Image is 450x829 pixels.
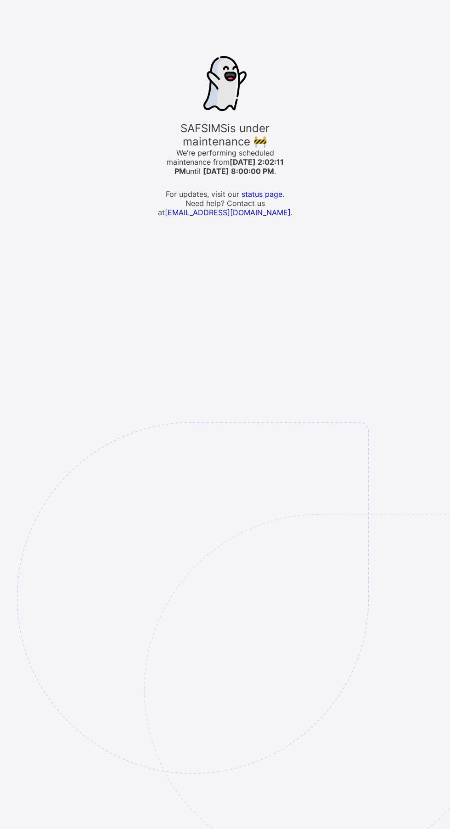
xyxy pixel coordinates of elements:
span: For updates, visit our . [156,189,294,199]
img: ghost-strokes.05e252ede52c2f8dbc99f45d5e1f5e9f.svg [203,56,247,111]
b: [DATE] 8:00:00 PM [203,167,274,176]
span: We’re performing scheduled maintenance from until . [156,148,294,176]
span: Need help? Contact us at . [156,199,294,217]
span: SAFSIMS is under maintenance 🚧 [156,122,294,148]
a: status page [242,189,282,199]
b: [DATE] 2:02:11 PM [174,157,284,176]
a: [EMAIL_ADDRESS][DOMAIN_NAME] [165,208,291,217]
